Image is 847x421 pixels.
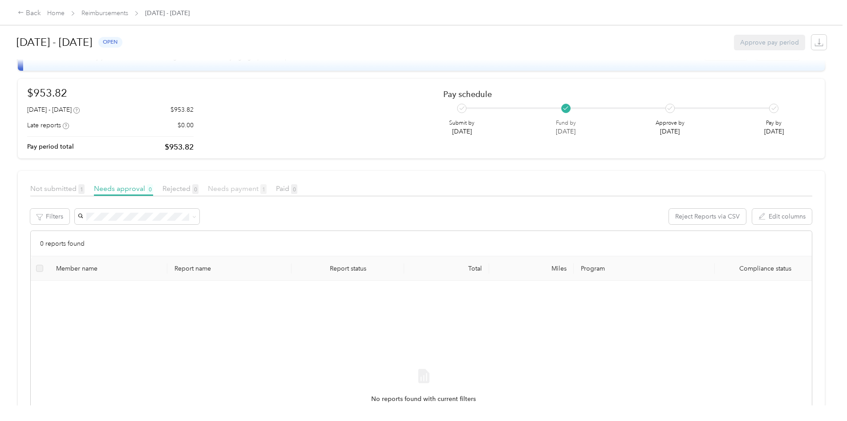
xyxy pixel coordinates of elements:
[16,32,92,53] h1: [DATE] - [DATE]
[49,256,167,281] th: Member name
[299,265,397,272] span: Report status
[556,119,576,127] p: Fund by
[30,209,69,224] button: Filters
[47,9,65,17] a: Home
[165,142,194,153] p: $953.82
[656,119,685,127] p: Approve by
[411,265,482,272] div: Total
[797,371,847,421] iframe: Everlance-gr Chat Button Frame
[449,127,474,136] p: [DATE]
[371,394,476,404] span: No reports found with current filters
[556,127,576,136] p: [DATE]
[31,231,812,256] div: 0 reports found
[764,119,784,127] p: Pay by
[81,9,128,17] a: Reimbursements
[669,209,746,224] button: Reject Reports via CSV
[764,127,784,136] p: [DATE]
[656,127,685,136] p: [DATE]
[170,105,194,114] p: $953.82
[56,265,160,272] div: Member name
[147,184,153,194] span: 0
[496,265,567,272] div: Miles
[208,184,267,193] span: Needs payment
[449,119,474,127] p: Submit by
[178,121,194,130] p: $0.00
[722,265,809,272] span: Compliance status
[78,184,85,194] span: 1
[18,8,41,19] div: Back
[27,85,194,101] h1: $953.82
[276,184,297,193] span: Paid
[98,37,122,47] span: open
[260,184,267,194] span: 1
[27,105,80,114] div: [DATE] - [DATE]
[145,8,190,18] span: [DATE] - [DATE]
[443,89,800,99] h2: Pay schedule
[30,184,85,193] span: Not submitted
[27,142,74,151] p: Pay period total
[94,184,153,193] span: Needs approval
[162,184,199,193] span: Rejected
[27,121,69,130] div: Late reports
[167,256,292,281] th: Report name
[291,184,297,194] span: 0
[192,184,199,194] span: 0
[574,256,715,281] th: Program
[752,209,812,224] button: Edit columns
